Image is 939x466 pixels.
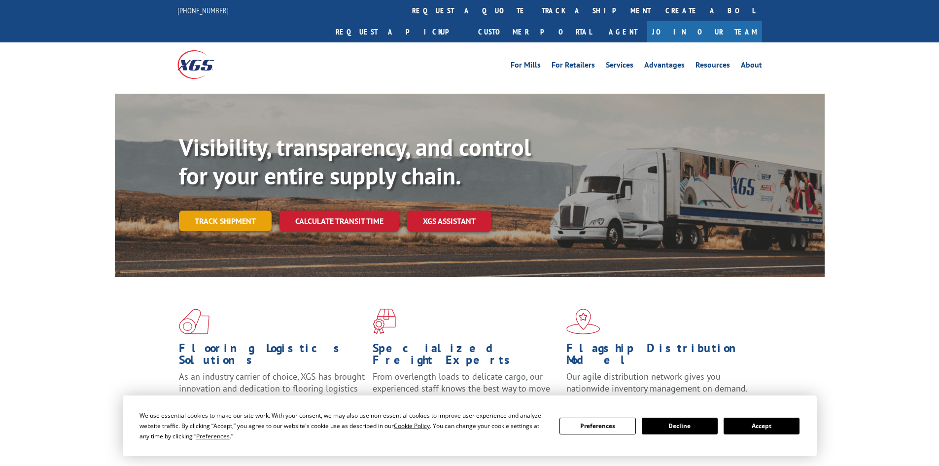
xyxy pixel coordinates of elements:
a: Track shipment [179,211,272,231]
a: Agent [599,21,647,42]
button: Preferences [559,418,635,434]
a: For Mills [511,61,541,72]
div: We use essential cookies to make our site work. With your consent, we may also use non-essential ... [139,410,548,441]
a: [PHONE_NUMBER] [177,5,229,15]
a: Services [606,61,633,72]
span: Our agile distribution network gives you nationwide inventory management on demand. [566,371,748,394]
img: xgs-icon-focused-on-flooring-red [373,309,396,334]
span: Cookie Policy [394,422,430,430]
b: Visibility, transparency, and control for your entire supply chain. [179,132,531,191]
h1: Specialized Freight Experts [373,342,559,371]
img: xgs-icon-total-supply-chain-intelligence-red [179,309,209,334]
span: Preferences [196,432,230,440]
a: Resources [696,61,730,72]
h1: Flagship Distribution Model [566,342,753,371]
a: XGS ASSISTANT [407,211,491,232]
a: About [741,61,762,72]
h1: Flooring Logistics Solutions [179,342,365,371]
a: Advantages [644,61,685,72]
button: Accept [724,418,800,434]
p: From overlength loads to delicate cargo, our experienced staff knows the best way to move your fr... [373,371,559,415]
button: Decline [642,418,718,434]
a: Join Our Team [647,21,762,42]
a: Customer Portal [471,21,599,42]
a: Calculate transit time [279,211,399,232]
span: As an industry carrier of choice, XGS has brought innovation and dedication to flooring logistics... [179,371,365,406]
img: xgs-icon-flagship-distribution-model-red [566,309,600,334]
a: For Retailers [552,61,595,72]
a: Request a pickup [328,21,471,42]
div: Cookie Consent Prompt [123,395,817,456]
